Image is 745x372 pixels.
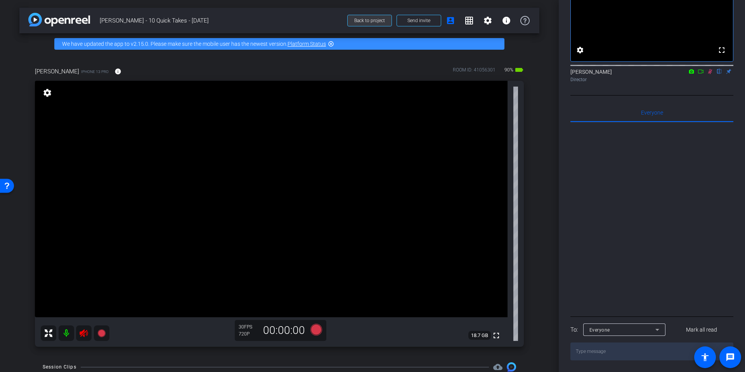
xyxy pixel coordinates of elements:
span: Send invite [407,17,430,24]
mat-icon: highlight_off [328,41,334,47]
span: [PERSON_NAME] - 10 Quick Takes - [DATE] [100,13,343,28]
span: FPS [244,324,252,330]
span: 18.7 GB [468,331,491,340]
mat-icon: fullscreen [717,45,726,55]
div: Session Clips [43,363,76,371]
mat-icon: fullscreen [492,331,501,340]
div: [PERSON_NAME] [570,68,733,83]
div: 720P [239,331,258,337]
mat-icon: settings [575,45,585,55]
span: iPhone 13 Pro [81,69,109,75]
div: Director [570,76,733,83]
span: Back to project [354,18,385,23]
span: 90% [503,64,515,76]
mat-icon: accessibility [700,353,710,362]
span: Mark all read [686,326,717,334]
img: app-logo [28,13,90,26]
mat-icon: settings [42,88,53,97]
img: Session clips [507,362,516,372]
div: 30 [239,324,258,330]
mat-icon: grid_on [464,16,474,25]
button: Mark all read [670,323,734,337]
mat-icon: battery_std [515,65,524,75]
mat-icon: settings [483,16,492,25]
button: Back to project [347,15,392,26]
div: ROOM ID: 41056301 [453,66,496,78]
mat-icon: info [502,16,511,25]
mat-icon: message [726,353,735,362]
mat-icon: flip [715,68,724,75]
div: 00:00:00 [258,324,310,337]
div: We have updated the app to v2.15.0. Please make sure the mobile user has the newest version. [54,38,504,50]
span: Destinations for your clips [493,362,502,372]
mat-icon: info [114,68,121,75]
button: Send invite [397,15,441,26]
div: To: [570,325,578,334]
mat-icon: cloud_upload [493,362,502,372]
mat-icon: account_box [446,16,455,25]
span: [PERSON_NAME] [35,67,79,76]
a: Platform Status [288,41,326,47]
span: Everyone [589,327,610,333]
span: Everyone [641,110,663,115]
